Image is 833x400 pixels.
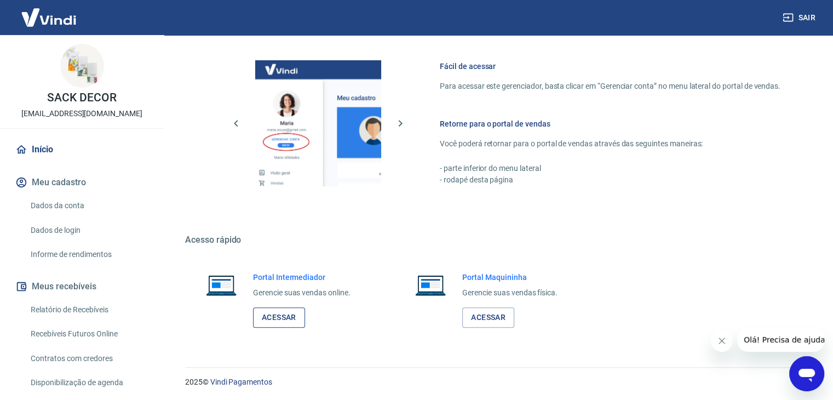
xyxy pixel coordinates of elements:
a: Dados de login [26,219,151,242]
a: Recebíveis Futuros Online [26,323,151,345]
a: Vindi Pagamentos [210,378,272,386]
span: Olá! Precisa de ajuda? [7,8,92,16]
a: Dados da conta [26,195,151,217]
iframe: Mensagem da empresa [737,328,824,352]
a: Informe de rendimentos [26,243,151,266]
h6: Portal Maquininha [462,272,558,283]
a: Início [13,138,151,162]
p: 2025 © [185,376,807,388]
iframe: Botão para abrir a janela de mensagens [789,356,824,391]
p: Gerencie suas vendas online. [253,287,351,299]
iframe: Fechar mensagem [711,330,733,352]
p: Gerencie suas vendas física. [462,287,558,299]
h6: Fácil de acessar [440,61,780,72]
button: Meu cadastro [13,170,151,195]
a: Contratos com credores [26,347,151,370]
h5: Acesso rápido [185,235,807,245]
img: Vindi [13,1,84,34]
img: Imagem da dashboard mostrando o botão de gerenciar conta na sidebar no lado esquerdo [255,60,381,186]
img: Imagem de um notebook aberto [198,272,244,298]
button: Sair [780,8,820,28]
button: Meus recebíveis [13,275,151,299]
p: Você poderá retornar para o portal de vendas através das seguintes maneiras: [440,138,780,150]
a: Acessar [462,307,514,328]
h6: Portal Intermediador [253,272,351,283]
p: Para acessar este gerenciador, basta clicar em “Gerenciar conta” no menu lateral do portal de ven... [440,81,780,92]
h6: Retorne para o portal de vendas [440,118,780,129]
img: 7993300e-d596-4275-8e52-f4e7957fce17.jpeg [60,44,104,88]
p: - parte inferior do menu lateral [440,163,780,174]
a: Disponibilização de agenda [26,372,151,394]
p: SACK DECOR [47,92,117,104]
p: [EMAIL_ADDRESS][DOMAIN_NAME] [21,108,142,119]
a: Acessar [253,307,305,328]
a: Relatório de Recebíveis [26,299,151,321]
p: - rodapé desta página [440,174,780,186]
img: Imagem de um notebook aberto [407,272,453,298]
